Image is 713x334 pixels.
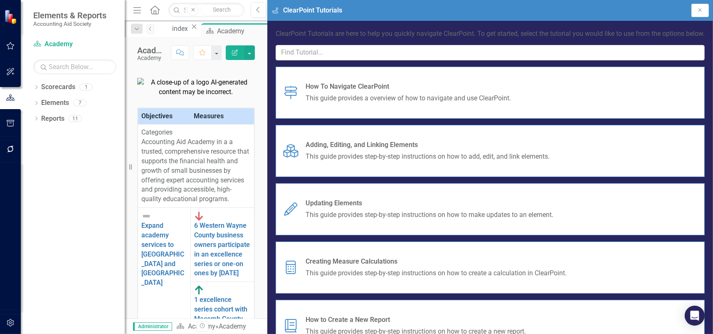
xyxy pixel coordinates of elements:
div: » [176,322,413,332]
a: Elements [41,98,69,108]
button: Search [201,4,242,16]
div: 1 [79,84,93,91]
a: index [158,23,189,34]
img: A close-up of a logo AI-generated content may be incorrect. [137,78,255,97]
div: Open Intercom Messenger [685,306,705,326]
td: Double-Click to Edit [138,125,254,208]
div: Measures [194,112,251,121]
span: Administrator [133,322,172,331]
div: Objectives [141,112,187,121]
div: Academy [137,55,163,61]
span: How to Create a New Report [306,315,526,325]
a: Expand academy services to [GEOGRAPHIC_DATA] and [GEOGRAPHIC_DATA] [141,222,184,287]
div: Categories [141,128,251,137]
input: Find Tutorial... [276,45,705,60]
td: Double-Click to Edit Right Click for Context Menu [190,208,254,282]
span: Updating Elements [306,199,553,208]
input: Search Below... [33,60,116,74]
div: 11 [69,115,82,122]
a: Academy [33,40,116,49]
small: Accounting Aid Society [33,20,106,27]
span: ClearPoint Tutorials [283,6,342,15]
span: This guide provides a overview of how to navigate and use ClearPoint. [306,94,511,103]
a: Reports [41,114,64,124]
img: ClearPoint Strategy [4,10,19,24]
a: 6 Western Wayne County business owners participate in an excellence series or one-on ones by [DATE] [194,222,250,277]
a: Scorecards [41,82,75,92]
img: Above Target [194,285,204,295]
span: This guide provides step-by-step instructions on how to make updates to an element. [306,210,553,220]
span: Search [213,6,231,13]
img: Below Plan [194,211,204,221]
span: This guide provides step-by-step instructions on how to create a calculation in ClearPoint. [306,269,567,278]
span: This guide provides step-by-step instructions on how to add, edit, and link elements. [306,152,550,162]
img: Not Defined [141,211,151,221]
div: index [172,23,189,34]
a: Academy [188,322,215,330]
div: Academy [137,46,163,55]
span: Elements & Reports [33,10,106,20]
span: Accounting Aid Academy in a a trusted, comprehensive resource that supports the financial health ... [141,138,249,203]
span: Creating Measure Calculations [306,257,567,267]
div: Academy [217,26,282,36]
input: Search ClearPoint... [168,3,244,17]
span: ClearPoint Tutorials are here to help you quickly navigate ClearPoint. To get started, select the... [276,30,705,37]
div: 7 [73,100,86,107]
span: How To Navigate ClearPoint [306,82,511,92]
span: Adding, Editing, and Linking Elements [306,140,550,150]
